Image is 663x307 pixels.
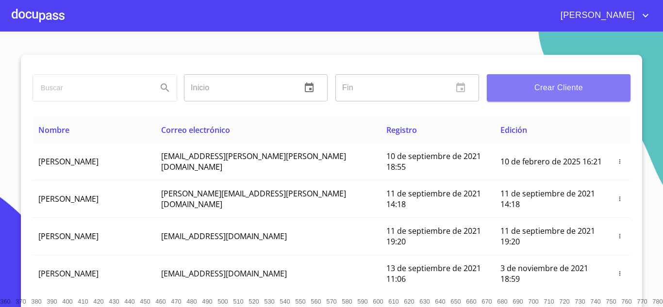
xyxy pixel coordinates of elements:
[342,298,352,305] span: 580
[544,298,554,305] span: 710
[124,298,134,305] span: 440
[140,298,150,305] span: 450
[38,156,99,167] span: [PERSON_NAME]
[386,151,481,172] span: 10 de septiembre de 2021 18:55
[186,298,197,305] span: 480
[419,298,430,305] span: 630
[466,298,476,305] span: 660
[264,298,274,305] span: 530
[62,298,72,305] span: 400
[528,298,538,305] span: 700
[249,298,259,305] span: 520
[553,8,651,23] button: account of current user
[161,151,346,172] span: [EMAIL_ADDRESS][PERSON_NAME][PERSON_NAME][DOMAIN_NAME]
[606,298,616,305] span: 750
[553,8,640,23] span: [PERSON_NAME]
[311,298,321,305] span: 560
[233,298,243,305] span: 510
[78,298,88,305] span: 410
[487,74,630,101] button: Crear Cliente
[621,298,631,305] span: 760
[161,188,346,210] span: [PERSON_NAME][EMAIL_ADDRESS][PERSON_NAME][DOMAIN_NAME]
[435,298,445,305] span: 640
[202,298,212,305] span: 490
[386,263,481,284] span: 13 de septiembre de 2021 11:06
[109,298,119,305] span: 430
[161,125,230,135] span: Correo electrónico
[161,268,287,279] span: [EMAIL_ADDRESS][DOMAIN_NAME]
[280,298,290,305] span: 540
[47,298,57,305] span: 390
[590,298,600,305] span: 740
[386,226,481,247] span: 11 de septiembre de 2021 19:20
[481,298,492,305] span: 670
[500,125,527,135] span: Edición
[38,125,69,135] span: Nombre
[500,188,595,210] span: 11 de septiembre de 2021 14:18
[155,298,166,305] span: 460
[404,298,414,305] span: 620
[357,298,367,305] span: 590
[386,125,417,135] span: Registro
[295,298,305,305] span: 550
[495,81,623,95] span: Crear Cliente
[161,231,287,242] span: [EMAIL_ADDRESS][DOMAIN_NAME]
[386,188,481,210] span: 11 de septiembre de 2021 14:18
[33,75,149,101] input: search
[450,298,461,305] span: 650
[326,298,336,305] span: 570
[373,298,383,305] span: 600
[637,298,647,305] span: 770
[217,298,228,305] span: 500
[575,298,585,305] span: 730
[500,226,595,247] span: 11 de septiembre de 2021 19:20
[513,298,523,305] span: 690
[38,268,99,279] span: [PERSON_NAME]
[652,298,663,305] span: 780
[38,231,99,242] span: [PERSON_NAME]
[497,298,507,305] span: 680
[153,76,177,99] button: Search
[16,298,26,305] span: 370
[500,263,588,284] span: 3 de noviembre de 2021 18:59
[388,298,398,305] span: 610
[171,298,181,305] span: 470
[31,298,41,305] span: 380
[38,194,99,204] span: [PERSON_NAME]
[559,298,569,305] span: 720
[93,298,103,305] span: 420
[500,156,602,167] span: 10 de febrero de 2025 16:21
